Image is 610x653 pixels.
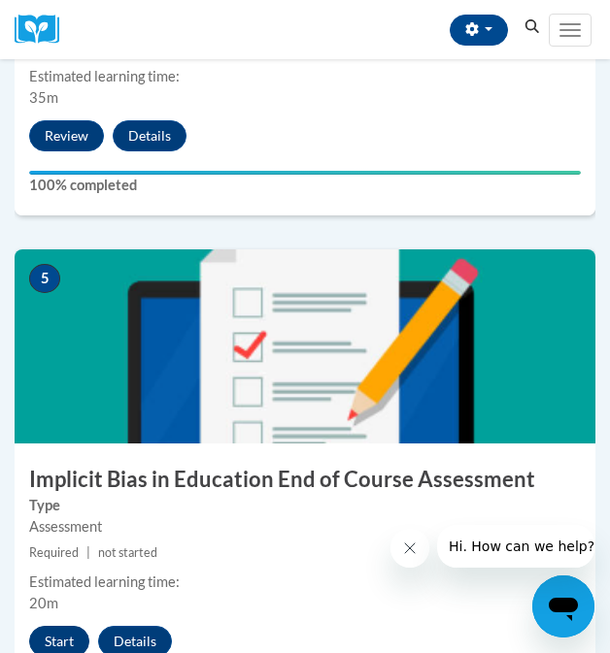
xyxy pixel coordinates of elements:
div: Estimated learning time: [29,571,581,593]
h3: Implicit Bias in Education End of Course Assessment [15,465,595,495]
a: Cox Campus [15,15,73,45]
button: Account Settings [450,15,508,46]
iframe: Message from company [437,525,594,568]
img: Logo brand [15,15,73,45]
div: Your progress [29,171,581,175]
div: Assessment [29,516,581,538]
button: Details [113,120,186,151]
span: Required [29,545,79,560]
span: not started [98,545,157,560]
label: 100% completed [29,175,581,196]
button: Search [518,16,547,39]
div: Estimated learning time: [29,66,581,87]
span: | [86,545,90,560]
label: Type [29,495,581,516]
iframe: Close message [390,529,429,568]
iframe: Button to launch messaging window [532,575,594,637]
span: 20m [29,595,58,611]
img: Course Image [15,249,595,443]
span: 35m [29,89,58,106]
span: 5 [29,264,60,293]
button: Review [29,120,104,151]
